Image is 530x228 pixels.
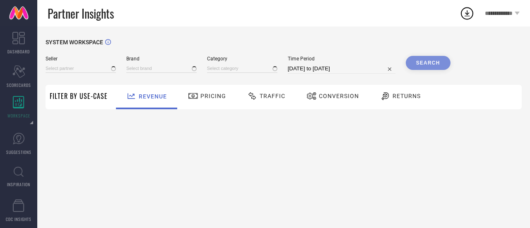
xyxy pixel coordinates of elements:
span: Conversion [319,93,359,99]
input: Select time period [288,64,395,74]
span: Brand [126,56,197,62]
input: Select partner [46,64,116,73]
span: Time Period [288,56,395,62]
span: WORKSPACE [7,113,30,119]
span: SUGGESTIONS [6,149,31,155]
span: DASHBOARD [7,48,30,55]
input: Select brand [126,64,197,73]
span: Category [207,56,277,62]
span: SCORECARDS [7,82,31,88]
span: Filter By Use-Case [50,91,108,101]
div: Open download list [460,6,475,21]
span: SYSTEM WORKSPACE [46,39,103,46]
span: Pricing [200,93,226,99]
span: INSPIRATION [7,181,30,187]
span: Returns [393,93,421,99]
input: Select category [207,64,277,73]
span: Seller [46,56,116,62]
span: CDC INSIGHTS [6,216,31,222]
span: Revenue [139,93,167,100]
span: Traffic [260,93,285,99]
span: Partner Insights [48,5,114,22]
